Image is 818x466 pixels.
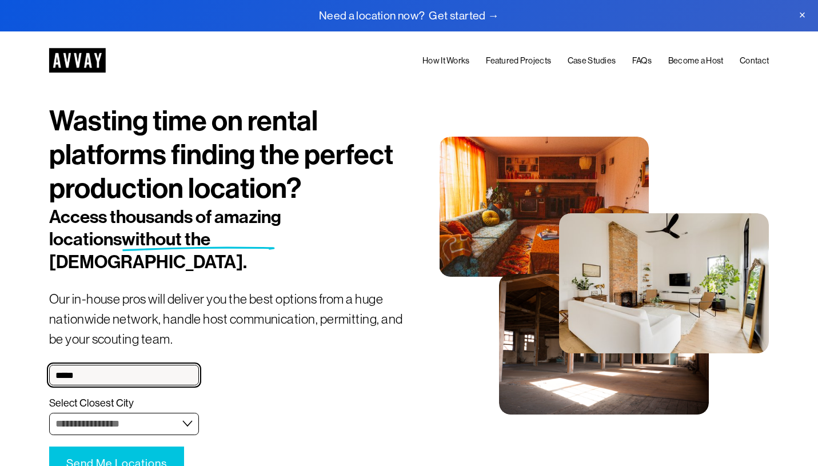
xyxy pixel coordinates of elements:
h2: Access thousands of amazing locations [49,206,349,274]
a: How It Works [422,54,470,68]
h1: Wasting time on rental platforms finding the perfect production location? [49,105,409,206]
p: Our in-house pros will deliver you the best options from a huge nationwide network, handle host c... [49,289,409,349]
a: FAQs [632,54,652,68]
span: Select Closest City [49,397,134,410]
a: Case Studies [568,54,616,68]
a: Featured Projects [486,54,551,68]
select: Select Closest City [49,413,199,435]
span: without the [DEMOGRAPHIC_DATA]. [49,228,247,273]
a: Become a Host [668,54,724,68]
a: Contact [740,54,769,68]
img: AVVAY - The First Nationwide Location Scouting Co. [49,48,106,73]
